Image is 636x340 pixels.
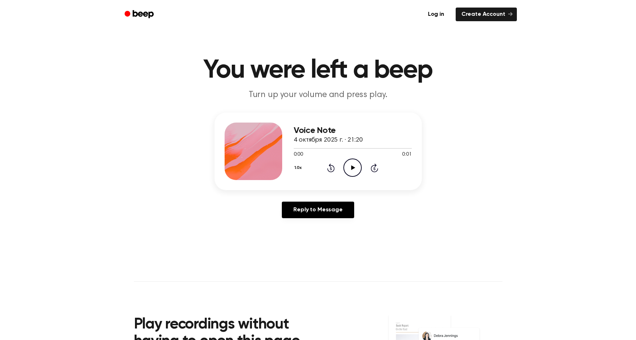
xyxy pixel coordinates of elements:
[294,137,363,143] span: 4 октября 2025 г. · 21:20
[294,151,303,158] span: 0:00
[294,162,305,174] button: 1.0x
[402,151,411,158] span: 0:01
[421,6,451,23] a: Log in
[180,89,456,101] p: Turn up your volume and press play.
[294,126,412,135] h3: Voice Note
[119,8,160,22] a: Beep
[456,8,517,21] a: Create Account
[282,202,354,218] a: Reply to Message
[134,58,502,83] h1: You were left a beep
